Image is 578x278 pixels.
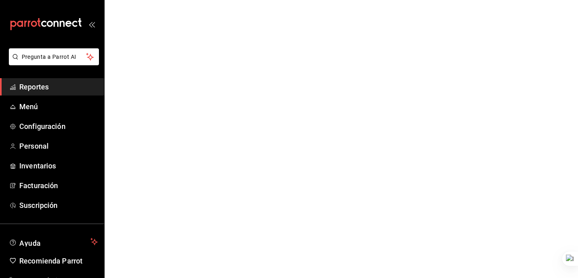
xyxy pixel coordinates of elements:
button: Pregunta a Parrot AI [9,48,99,65]
span: Configuración [19,121,98,132]
span: Ayuda [19,237,87,247]
span: Recomienda Parrot [19,255,98,266]
span: Facturación [19,180,98,191]
span: Inventarios [19,160,98,171]
button: open_drawer_menu [88,21,95,27]
span: Menú [19,101,98,112]
span: Suscripción [19,200,98,211]
span: Reportes [19,81,98,92]
span: Pregunta a Parrot AI [22,53,86,61]
span: Personal [19,141,98,151]
a: Pregunta a Parrot AI [6,58,99,67]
